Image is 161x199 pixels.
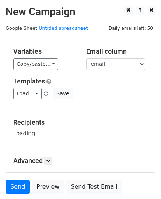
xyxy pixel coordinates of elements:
[53,88,72,99] button: Save
[6,180,30,194] a: Send
[13,88,42,99] a: Load...
[32,180,64,194] a: Preview
[6,6,155,18] h2: New Campaign
[106,25,155,31] a: Daily emails left: 50
[13,118,148,138] div: Loading...
[6,25,88,31] small: Google Sheet:
[13,157,148,165] h5: Advanced
[39,25,88,31] a: Untitled spreadsheet
[66,180,122,194] a: Send Test Email
[13,58,58,70] a: Copy/paste...
[106,24,155,32] span: Daily emails left: 50
[86,47,148,56] h5: Email column
[13,77,45,85] a: Templates
[13,47,75,56] h5: Variables
[13,118,148,127] h5: Recipients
